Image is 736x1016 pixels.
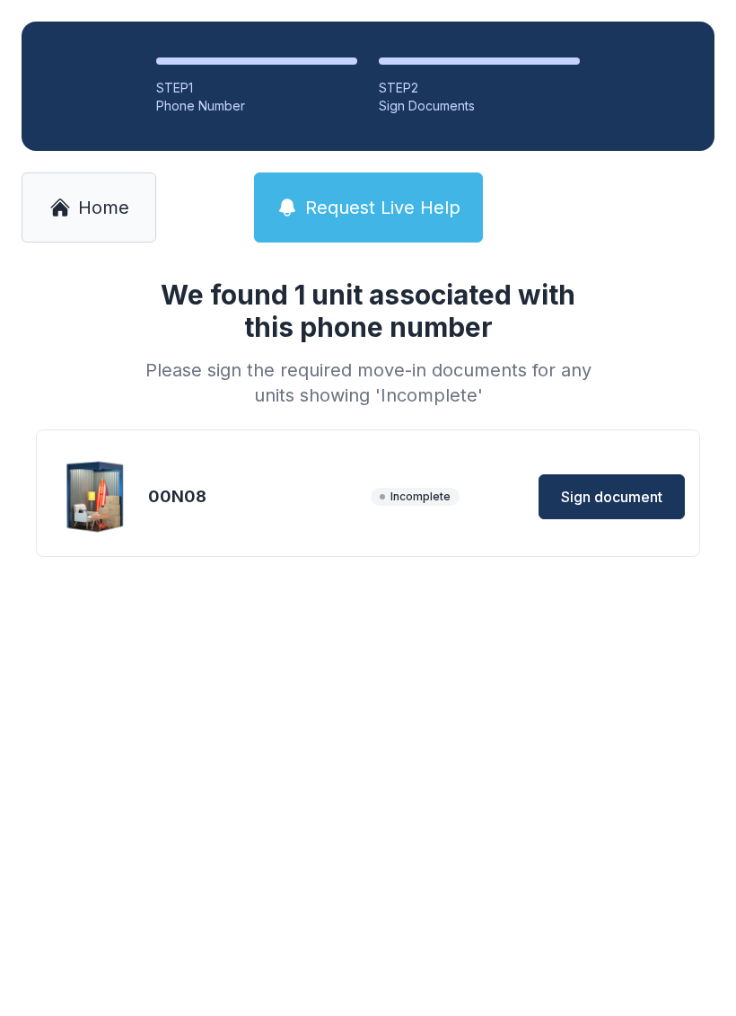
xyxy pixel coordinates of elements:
div: Phone Number [156,97,357,115]
div: Sign Documents [379,97,580,115]
div: STEP 1 [156,79,357,97]
h1: We found 1 unit associated with this phone number [138,278,598,343]
div: STEP 2 [379,79,580,97]
div: Please sign the required move-in documents for any units showing 'Incomplete' [138,358,598,408]
span: Sign document [561,486,662,508]
span: Home [78,195,129,220]
div: 00N08 [148,484,364,509]
span: Incomplete [371,488,460,506]
span: Request Live Help [305,195,460,220]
